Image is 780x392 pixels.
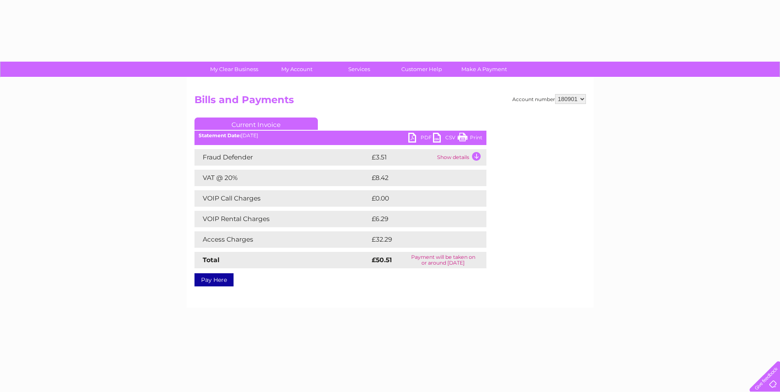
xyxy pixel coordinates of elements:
td: £3.51 [370,149,435,166]
a: PDF [408,133,433,145]
td: £6.29 [370,211,467,227]
td: Payment will be taken on or around [DATE] [400,252,486,268]
a: My Account [263,62,331,77]
strong: £50.51 [372,256,392,264]
div: [DATE] [194,133,486,138]
a: Customer Help [388,62,456,77]
a: Services [325,62,393,77]
b: Statement Date: [199,132,241,138]
a: Make A Payment [450,62,518,77]
td: VOIP Call Charges [194,190,370,207]
td: Access Charges [194,231,370,248]
td: VOIP Rental Charges [194,211,370,227]
a: Pay Here [194,273,234,286]
a: CSV [433,133,458,145]
strong: Total [203,256,220,264]
div: Account number [512,94,586,104]
td: £8.42 [370,170,467,186]
td: Fraud Defender [194,149,370,166]
a: Print [458,133,482,145]
td: £32.29 [370,231,470,248]
a: Current Invoice [194,118,318,130]
td: £0.00 [370,190,468,207]
a: My Clear Business [200,62,268,77]
td: VAT @ 20% [194,170,370,186]
h2: Bills and Payments [194,94,586,110]
td: Show details [435,149,486,166]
